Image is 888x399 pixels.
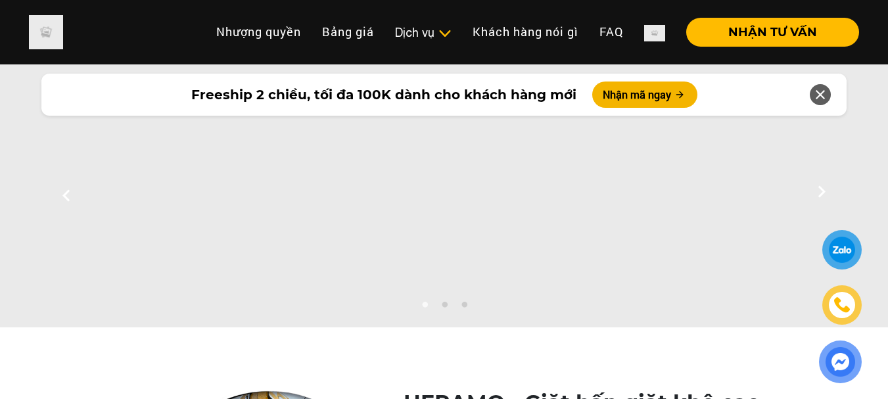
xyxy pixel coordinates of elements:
button: 2 [438,301,451,314]
a: Nhượng quyền [206,18,312,46]
button: Nhận mã ngay [592,82,697,108]
div: Dịch vụ [395,24,452,41]
img: subToggleIcon [438,27,452,40]
a: Bảng giá [312,18,385,46]
img: phone-icon [834,297,850,313]
a: phone-icon [824,287,860,323]
a: Khách hàng nói gì [462,18,589,46]
span: Freeship 2 chiều, tối đa 100K dành cho khách hàng mới [191,85,576,105]
a: FAQ [589,18,634,46]
a: NHẬN TƯ VẤN [676,26,859,38]
button: NHẬN TƯ VẤN [686,18,859,47]
button: 1 [418,301,431,314]
button: 3 [457,301,471,314]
